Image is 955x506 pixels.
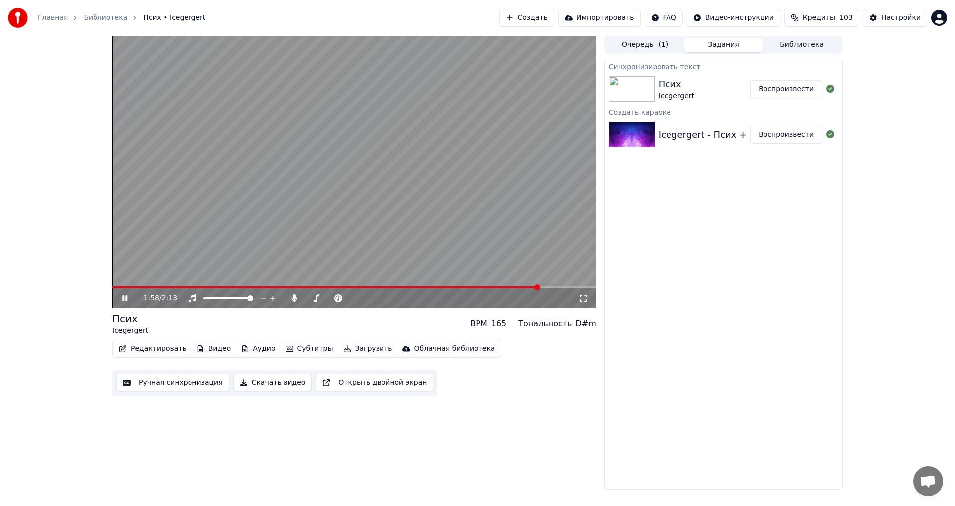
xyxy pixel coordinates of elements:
button: Кредиты103 [784,9,859,27]
span: 2:13 [162,293,177,303]
button: Очередь [606,38,684,52]
div: Icegergert [659,91,694,101]
button: Аудио [237,342,279,356]
span: 1:58 [144,293,159,303]
div: BPM [470,318,487,330]
a: Главная [38,13,68,23]
div: 165 [491,318,507,330]
div: Синхронизировать текст [605,60,842,72]
button: Видео-инструкции [687,9,780,27]
span: 103 [839,13,853,23]
div: / [144,293,168,303]
button: Загрузить [339,342,396,356]
div: Icegergert - Псих + [659,128,747,142]
img: youka [8,8,28,28]
div: Облачная библиотека [414,344,495,354]
button: Ручная синхронизация [116,374,229,392]
span: Псих • Icegergert [143,13,205,23]
div: Псих [112,312,148,326]
button: Открыть двойной экран [316,374,433,392]
button: Задания [684,38,763,52]
span: ( 1 ) [658,40,668,50]
button: Импортировать [558,9,641,27]
button: Воспроизвести [750,126,822,144]
button: Настройки [863,9,927,27]
button: Субтитры [282,342,337,356]
button: Воспроизвести [750,80,822,98]
div: Icegergert [112,326,148,336]
div: Тональность [518,318,572,330]
button: Видео [192,342,235,356]
div: Создать караоке [605,106,842,118]
div: D#m [576,318,596,330]
button: FAQ [645,9,683,27]
a: Библиотека [84,13,127,23]
a: Открытый чат [913,466,943,496]
button: Редактировать [115,342,191,356]
span: Кредиты [803,13,835,23]
button: Скачать видео [233,374,312,392]
button: Создать [499,9,554,27]
nav: breadcrumb [38,13,205,23]
button: Библиотека [763,38,841,52]
div: Псих [659,77,694,91]
div: Настройки [881,13,921,23]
